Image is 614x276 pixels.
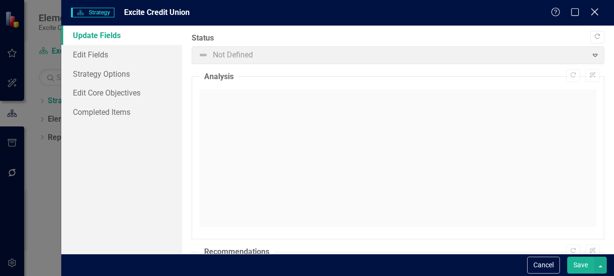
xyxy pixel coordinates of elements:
[192,33,604,44] label: Status
[124,8,190,17] span: Excite Credit Union
[61,102,182,122] a: Completed Items
[199,71,238,83] legend: Analysis
[71,8,114,17] span: Strategy
[527,257,560,274] button: Cancel
[61,45,182,64] a: Edit Fields
[61,26,182,45] a: Update Fields
[61,64,182,83] a: Strategy Options
[567,257,594,274] button: Save
[199,247,274,258] legend: Recommendations
[61,83,182,102] a: Edit Core Objectives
